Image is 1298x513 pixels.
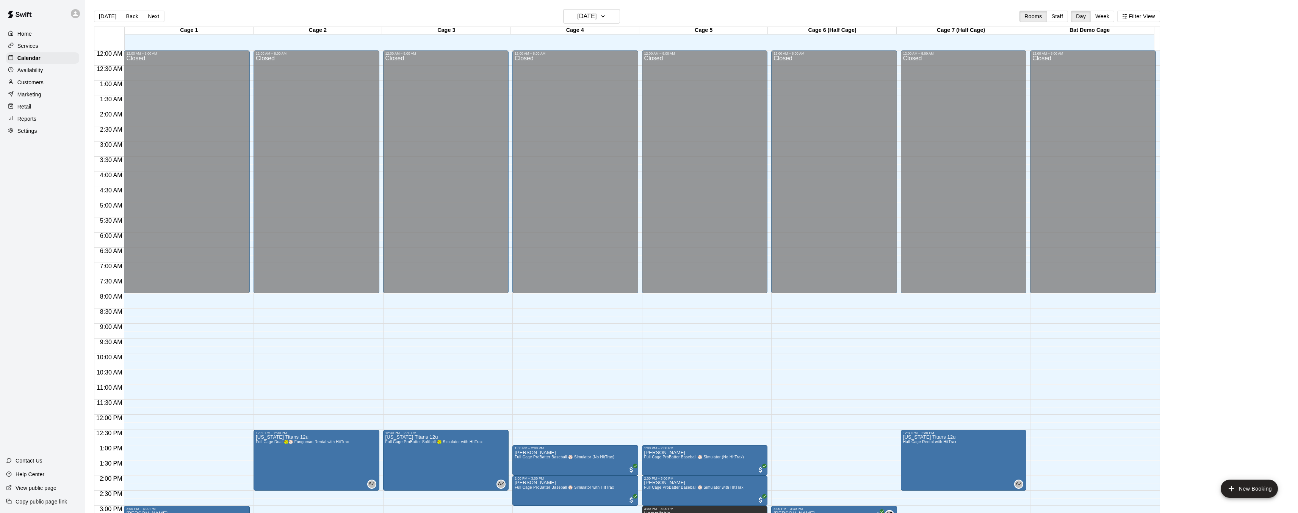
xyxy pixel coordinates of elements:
[254,430,379,491] div: 12:30 PM – 2:30 PM: Oregon Titans 12u
[256,55,377,296] div: Closed
[385,431,507,435] div: 12:30 PM – 2:30 PM
[515,455,614,459] span: Full Cage ProBatter Baseball ⚾ Simulator (No HitTrax)
[6,113,79,124] a: Reports
[17,30,32,38] p: Home
[6,65,79,76] a: Availability
[1030,50,1156,293] div: 12:00 AM – 8:00 AM: Closed
[1019,11,1047,22] button: Rooms
[383,430,509,491] div: 12:30 PM – 2:30 PM: Oregon Titans 12u
[385,52,507,55] div: 12:00 AM – 8:00 AM
[496,480,506,489] div: Ashton Zeiher
[254,50,379,293] div: 12:00 AM – 8:00 AM: Closed
[512,50,638,293] div: 12:00 AM – 8:00 AM: Closed
[121,11,143,22] button: Back
[6,28,79,39] a: Home
[6,89,79,100] div: Marketing
[642,475,768,506] div: 2:00 PM – 3:00 PM: Sterling Chaffins
[499,480,506,489] span: Ashton Zeiher
[903,440,957,444] span: Half Cage Rental with HitTrax
[95,384,124,391] span: 11:00 AM
[6,77,79,88] a: Customers
[498,480,504,488] span: AZ
[515,55,636,296] div: Closed
[256,440,349,444] span: Full Cage Dual 🥎⚾ Fungoman Rental with HitTrax
[903,431,1024,435] div: 12:30 PM – 2:30 PM
[773,52,895,55] div: 12:00 AM – 8:00 AM
[512,475,638,506] div: 2:00 PM – 3:00 PM: Sterling Chaffins
[98,96,124,102] span: 1:30 AM
[98,217,124,224] span: 5:30 AM
[515,446,636,450] div: 1:00 PM – 2:00 PM
[903,52,1024,55] div: 12:00 AM – 8:00 AM
[98,445,124,452] span: 1:00 PM
[98,506,124,512] span: 3:00 PM
[515,485,614,489] span: Full Cage ProBatter Baseball ⚾ Simulator with HItTrax
[94,415,124,421] span: 12:00 PM
[17,127,37,135] p: Settings
[515,477,636,480] div: 2:00 PM – 3:00 PM
[1032,55,1154,296] div: Closed
[367,480,376,489] div: Ashton Zeiher
[385,440,483,444] span: Full Cage ProBatter Softball 🥎 Simulator with HItTrax
[6,101,79,112] a: Retail
[254,27,382,34] div: Cage 2
[98,142,124,148] span: 3:00 AM
[1090,11,1114,22] button: Week
[98,81,124,87] span: 1:00 AM
[563,9,620,24] button: [DATE]
[1017,480,1023,489] span: Ashton Zeiher
[628,466,635,474] span: All customers have paid
[94,11,121,22] button: [DATE]
[511,27,639,34] div: Cage 4
[16,457,42,464] p: Contact Us
[6,40,79,52] a: Services
[644,55,766,296] div: Closed
[639,27,768,34] div: Cage 5
[1014,480,1023,489] div: Ashton Zeiher
[98,278,124,285] span: 7:30 AM
[256,431,377,435] div: 12:30 PM – 2:30 PM
[95,354,124,360] span: 10:00 AM
[771,50,897,293] div: 12:00 AM – 8:00 AM: Closed
[901,430,1027,491] div: 12:30 PM – 2:30 PM: Oregon Titans 12u
[644,446,766,450] div: 1:00 PM – 2:00 PM
[94,430,124,436] span: 12:30 PM
[98,233,124,239] span: 6:00 AM
[95,50,124,57] span: 12:00 AM
[773,507,895,511] div: 3:00 PM – 3:30 PM
[644,52,766,55] div: 12:00 AM – 8:00 AM
[642,50,768,293] div: 12:00 AM – 8:00 AM: Closed
[16,471,44,478] p: Help Center
[768,27,896,34] div: Cage 6 (Half Cage)
[515,52,636,55] div: 12:00 AM – 8:00 AM
[628,496,635,504] span: All customers have paid
[644,485,744,489] span: Full Cage ProBatter Baseball ⚾ Simulator with HItTrax
[1032,52,1154,55] div: 12:00 AM – 8:00 AM
[98,324,124,330] span: 9:00 AM
[757,496,764,504] span: All customers have paid
[125,27,253,34] div: Cage 1
[98,126,124,133] span: 2:30 AM
[95,400,124,406] span: 11:30 AM
[17,66,43,74] p: Availability
[644,455,744,459] span: Full Cage ProBatter Baseball ⚾ Simulator (No HitTrax)
[98,172,124,178] span: 4:00 AM
[17,103,31,110] p: Retail
[98,111,124,118] span: 2:00 AM
[6,125,79,137] a: Settings
[385,55,507,296] div: Closed
[382,27,510,34] div: Cage 3
[368,480,374,488] span: AZ
[6,52,79,64] a: Calendar
[256,52,377,55] div: 12:00 AM – 8:00 AM
[1071,11,1091,22] button: Day
[757,466,764,474] span: All customers have paid
[577,11,597,22] h6: [DATE]
[98,187,124,194] span: 4:30 AM
[642,445,768,475] div: 1:00 PM – 2:00 PM: Mathew Hutchinson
